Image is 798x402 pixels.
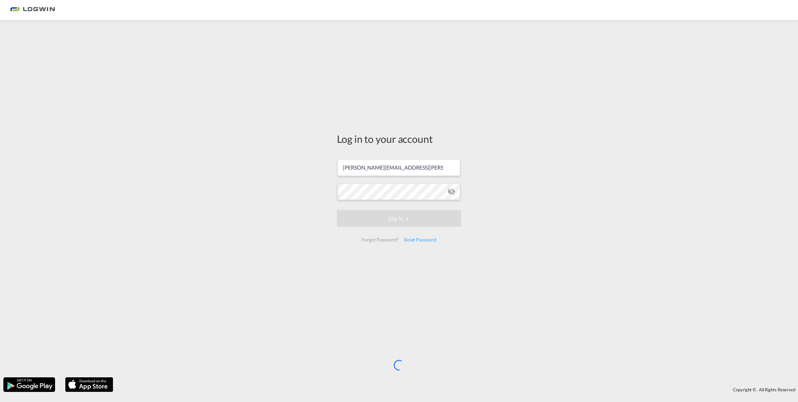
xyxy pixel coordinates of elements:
button: LOGIN [337,210,461,227]
img: bc73a0e0d8c111efacd525e4c8ad7d32.png [10,3,55,18]
img: google.png [3,377,56,393]
md-icon: icon-eye-off [447,188,455,196]
div: Log in to your account [337,132,461,146]
div: Copyright © . All Rights Reserved [117,384,798,395]
div: Forgot Password? [359,234,401,246]
img: apple.png [64,377,114,393]
div: Reset Password [401,234,439,246]
input: Enter email/phone number [338,159,460,176]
